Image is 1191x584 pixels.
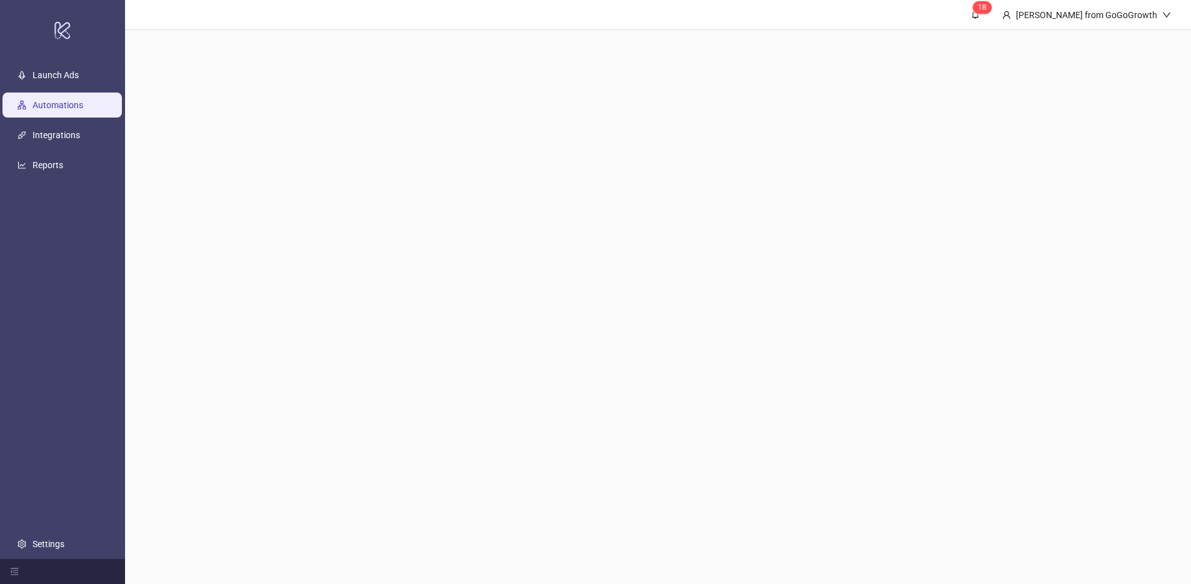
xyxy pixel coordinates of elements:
a: Launch Ads [33,70,79,80]
a: Reports [33,160,63,170]
span: bell [971,10,980,19]
span: 8 [982,3,987,12]
a: Integrations [33,130,80,140]
span: user [1002,11,1011,19]
div: [PERSON_NAME] from GoGoGrowth [1011,8,1162,22]
span: menu-fold [10,567,19,576]
a: Automations [33,100,83,110]
sup: 18 [973,1,992,14]
a: Settings [33,539,64,549]
span: 1 [978,3,982,12]
span: down [1162,11,1171,19]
